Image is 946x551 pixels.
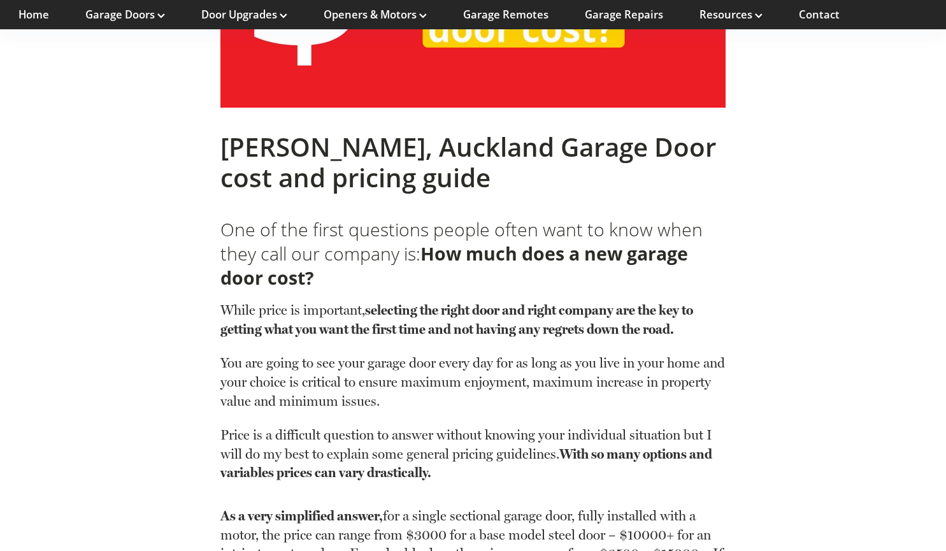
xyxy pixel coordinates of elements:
[220,426,726,482] p: Price is a difficult question to answer without knowing your individual situation but I will do m...
[324,8,427,22] a: Openers & Motors
[220,217,726,290] h3: One of the first questions people often want to know when they call our company is:
[220,302,693,337] strong: selecting the right door and right company are the key to getting what you want the first time an...
[220,508,383,524] strong: As a very simplified answer,
[463,8,548,22] a: Garage Remotes
[220,132,726,194] h2: [PERSON_NAME], Auckland Garage Door cost and pricing guide
[220,354,726,426] p: You are going to see your garage door every day for as long as you live in your home and your cho...
[220,241,688,290] strong: How much does a new garage door cost?
[585,8,663,22] a: Garage Repairs
[220,446,712,481] strong: With so many options and variables prices can vary drastically.
[220,301,726,354] p: While price is important,
[799,8,840,22] a: Contact
[699,8,763,22] a: Resources
[85,8,165,22] a: Garage Doors
[18,8,49,22] a: Home
[201,8,287,22] a: Door Upgrades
